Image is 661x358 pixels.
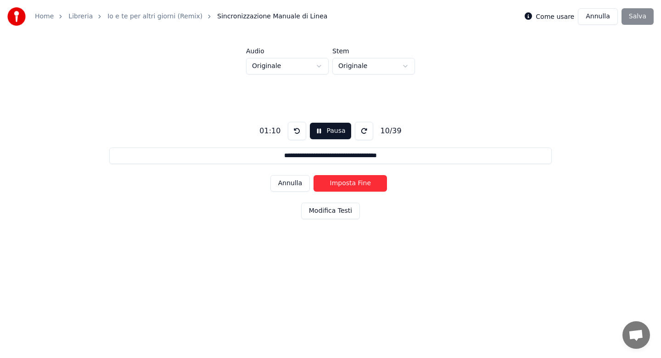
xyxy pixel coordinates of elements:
label: Audio [246,48,329,54]
a: Home [35,12,54,21]
button: Modifica Testi [301,203,360,219]
div: 01:10 [256,125,284,136]
label: Stem [332,48,415,54]
label: Come usare [536,13,574,20]
img: youka [7,7,26,26]
span: Sincronizzazione Manuale di Linea [217,12,327,21]
a: Aprire la chat [622,321,650,349]
div: 10 / 39 [377,125,405,136]
nav: breadcrumb [35,12,327,21]
a: Libreria [68,12,93,21]
button: Annulla [270,175,310,192]
button: Annulla [578,8,618,25]
a: Io e te per altri giorni (Remix) [107,12,202,21]
button: Imposta Fine [314,175,387,192]
button: Pausa [310,123,351,139]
